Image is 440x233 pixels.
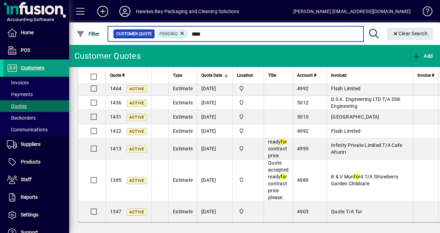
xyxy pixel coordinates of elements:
[129,115,144,120] span: Active
[331,142,402,155] span: Infinity Private Limited T/A Cafe Ahuriri
[7,115,36,121] span: Backorders
[268,72,288,79] div: Title
[21,65,44,71] span: Customers
[331,72,347,79] span: Invoiced
[281,174,285,179] em: fo
[331,72,409,79] div: Invoiced
[173,146,193,151] span: Estimate
[114,5,136,18] button: Profile
[129,147,144,151] span: Active
[3,42,69,59] a: POS
[197,110,232,124] td: [DATE]
[201,72,228,79] div: Quote Date
[3,153,69,171] a: Products
[237,72,259,79] div: Location
[110,177,121,183] span: 1385
[237,208,259,215] span: Central
[75,28,101,40] button: Filter
[129,210,144,214] span: Active
[331,174,398,186] span: B & V Mun rd T/A Strawberry Garden Childcare
[297,209,309,214] span: 4903
[297,146,309,151] span: 4999
[173,128,193,134] span: Estimate
[136,6,239,17] div: Hawkes Bay Packaging and Cleaning Solutions
[297,177,309,183] span: 4989
[197,96,232,110] td: [DATE]
[197,124,232,138] td: [DATE]
[110,86,121,91] span: 1464
[21,212,38,217] span: Settings
[354,174,359,179] em: fo
[129,129,144,134] span: Active
[110,146,121,151] span: 1413
[7,127,48,132] span: Communications
[297,86,309,91] span: 4992
[21,47,30,53] span: POS
[74,50,141,62] div: Customer Quotes
[157,29,188,38] mat-chip: Pending Status: Pending
[110,72,147,79] div: Quote #
[21,30,34,35] span: Home
[268,139,287,158] span: ready r contract price
[410,50,434,62] button: Add
[173,177,193,183] span: Estimate
[237,72,253,79] span: Location
[21,194,38,200] span: Reports
[159,31,177,36] span: Pending
[197,159,232,201] td: [DATE]
[3,171,69,188] a: Staff
[92,5,114,18] button: Add
[331,209,361,214] span: Quote T/A Tui
[173,114,193,120] span: Estimate
[7,80,29,85] span: Invoices
[297,128,309,134] span: 4992
[393,31,428,36] span: Clear Search
[331,128,360,134] span: Flssh Limited
[197,82,232,96] td: [DATE]
[237,127,259,135] span: Central
[110,128,121,134] span: 1422
[331,86,360,91] span: Flssh Limited
[3,206,69,224] a: Settings
[3,112,69,124] a: Backorders
[197,201,232,222] td: [DATE]
[129,101,144,105] span: Active
[268,160,288,200] span: Quote accepted ready r contract price please.
[418,1,431,24] a: Knowledge Base
[237,176,259,184] span: Central
[293,6,411,17] div: [PERSON_NAME] [EMAIL_ADDRESS][DOMAIN_NAME]
[331,96,401,109] span: D.S.K. Engineering LTD T/A DSK Engineering
[110,209,121,214] span: 1347
[418,72,434,79] span: Invoice #
[110,72,125,79] span: Quote #
[297,114,309,120] span: 5010
[3,189,69,206] a: Reports
[197,138,232,159] td: [DATE]
[281,139,285,145] em: fo
[129,87,144,91] span: Active
[173,209,193,214] span: Estimate
[3,77,69,88] a: Invoices
[3,136,69,153] a: Suppliers
[173,100,193,105] span: Estimate
[21,177,31,182] span: Staff
[7,103,27,109] span: Quotes
[3,124,69,136] a: Communications
[237,99,259,106] span: Central
[21,159,40,165] span: Products
[173,86,193,91] span: Estimate
[237,85,259,92] span: Central
[3,88,69,100] a: Payments
[110,114,121,120] span: 1431
[76,31,100,37] span: Filter
[297,100,309,105] span: 5012
[3,24,69,41] a: Home
[412,53,433,59] span: Add
[116,30,152,37] span: Customer Quote
[268,72,276,79] span: Title
[297,72,316,79] span: Account #
[3,100,69,112] a: Quotes
[110,100,121,105] span: 1436
[7,92,33,97] span: Payments
[331,114,379,120] span: [GEOGRAPHIC_DATA]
